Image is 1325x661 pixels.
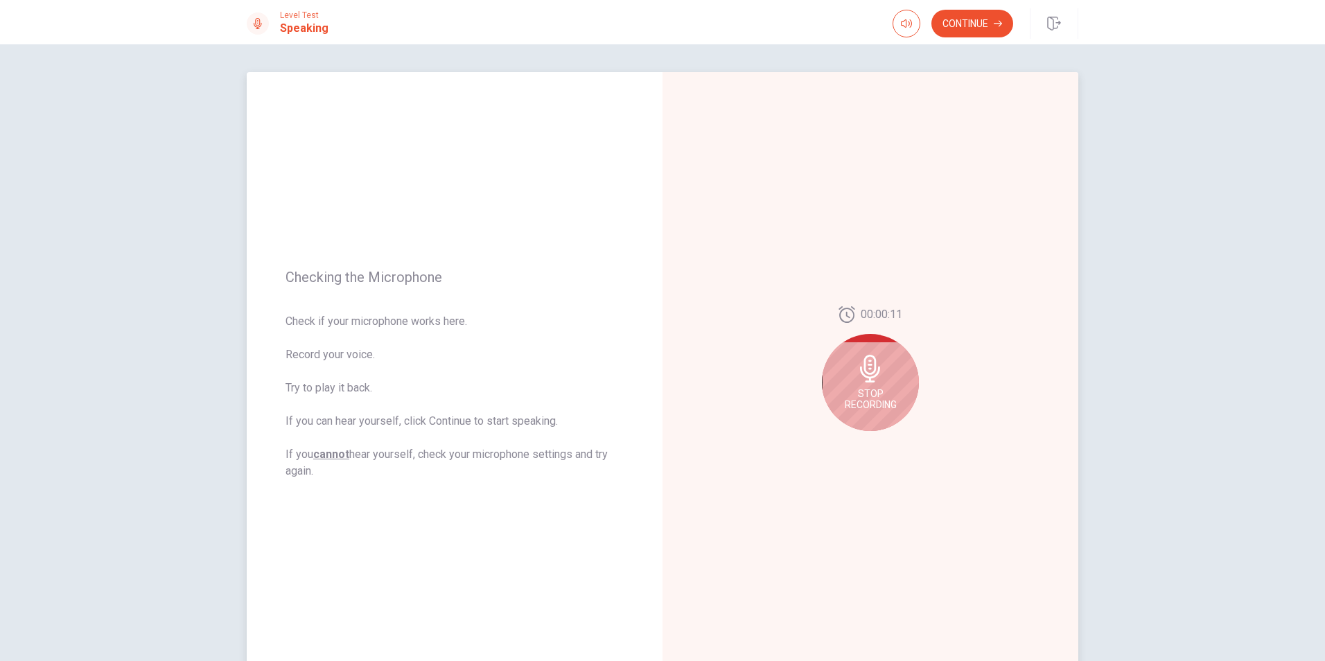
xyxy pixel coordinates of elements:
u: cannot [313,448,349,461]
button: Continue [931,10,1013,37]
span: Level Test [280,10,328,20]
h1: Speaking [280,20,328,37]
div: Stop Recording [822,334,919,431]
span: Stop Recording [845,388,897,410]
span: 00:00:11 [861,306,902,323]
span: Check if your microphone works here. Record your voice. Try to play it back. If you can hear your... [286,313,624,479]
span: Checking the Microphone [286,269,624,285]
